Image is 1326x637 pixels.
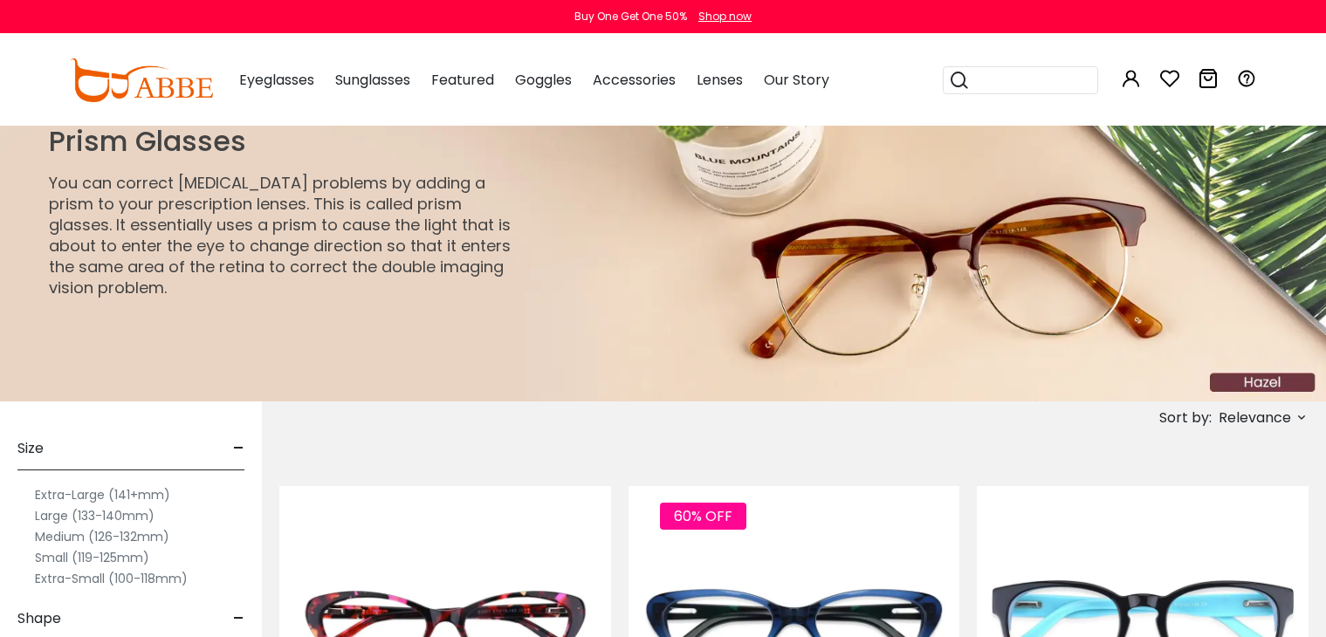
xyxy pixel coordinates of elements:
[698,9,752,24] div: Shop now
[431,70,494,90] span: Featured
[239,70,314,90] span: Eyeglasses
[593,70,676,90] span: Accessories
[515,70,572,90] span: Goggles
[49,125,524,158] h1: Prism Glasses
[690,9,752,24] a: Shop now
[70,58,213,102] img: abbeglasses.com
[35,547,149,568] label: Small (119-125mm)
[574,9,687,24] div: Buy One Get One 50%
[233,428,244,469] span: -
[1159,408,1212,428] span: Sort by:
[35,484,170,505] label: Extra-Large (141+mm)
[35,505,155,526] label: Large (133-140mm)
[17,428,44,469] span: Size
[35,568,188,589] label: Extra-Small (100-118mm)
[335,70,410,90] span: Sunglasses
[697,70,743,90] span: Lenses
[764,70,829,90] span: Our Story
[660,503,746,530] span: 60% OFF
[35,526,169,547] label: Medium (126-132mm)
[49,173,524,298] p: You can correct [MEDICAL_DATA] problems by adding a prism to your prescription lenses. This is ca...
[1219,402,1291,434] span: Relevance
